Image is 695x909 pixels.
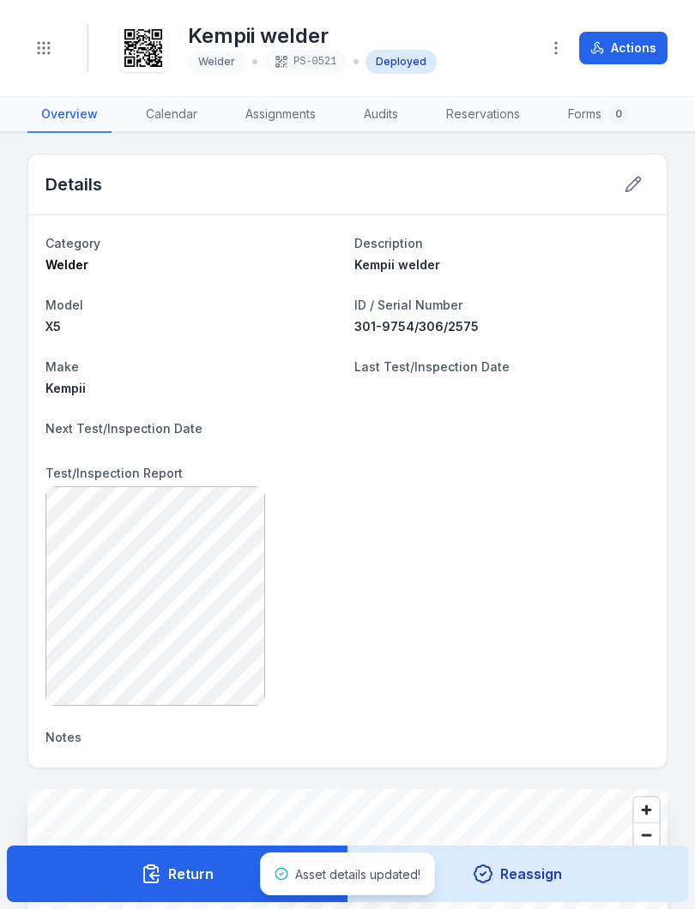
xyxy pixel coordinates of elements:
[27,32,60,64] button: Toggle navigation
[45,421,202,436] span: Next Test/Inspection Date
[7,846,348,902] button: Return
[354,257,440,272] span: Kempii welder
[45,359,79,374] span: Make
[634,798,659,822] button: Zoom in
[432,97,534,133] a: Reservations
[188,22,437,50] h1: Kempii welder
[608,104,629,124] div: 0
[27,97,112,133] a: Overview
[347,846,689,902] button: Reassign
[295,867,420,882] span: Asset details updated!
[579,32,668,64] button: Actions
[198,55,235,68] span: Welder
[350,97,412,133] a: Audits
[354,319,479,334] span: 301-9754/306/2575
[354,236,423,250] span: Description
[45,236,100,250] span: Category
[232,97,329,133] a: Assignments
[45,730,82,744] span: Notes
[45,319,61,334] span: X5
[132,97,211,133] a: Calendar
[45,257,88,272] span: Welder
[366,50,437,74] div: Deployed
[45,381,86,395] span: Kempii
[634,822,659,847] button: Zoom out
[45,298,83,312] span: Model
[354,298,462,312] span: ID / Serial Number
[554,97,643,133] a: Forms0
[354,359,510,374] span: Last Test/Inspection Date
[264,50,347,74] div: PS-0521
[45,466,183,480] span: Test/Inspection Report
[45,172,102,196] h2: Details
